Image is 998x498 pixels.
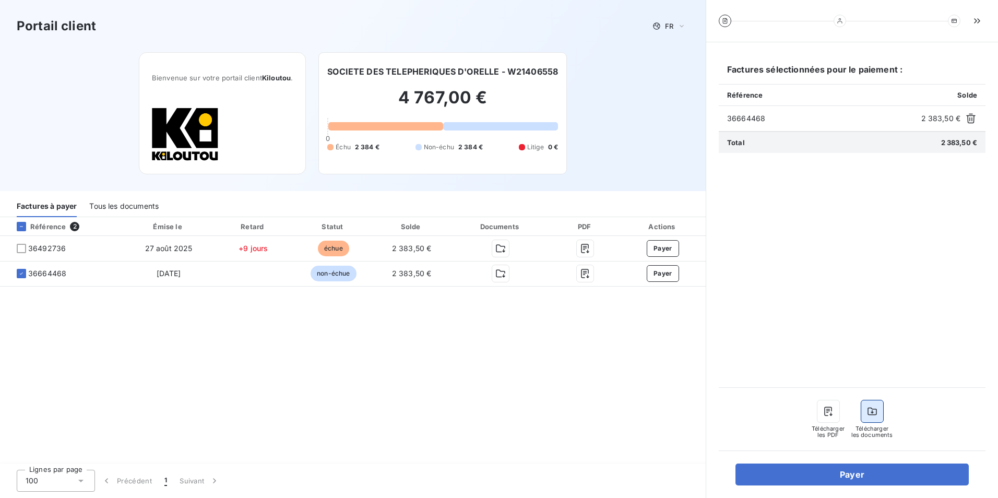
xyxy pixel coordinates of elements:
[851,425,893,438] span: Télécharger les documents
[327,87,558,118] h2: 4 767,00 €
[957,91,977,99] span: Solde
[296,221,371,232] div: Statut
[152,107,219,161] img: Company logo
[735,464,969,485] button: Payer
[553,221,618,232] div: PDF
[26,476,38,486] span: 100
[812,425,845,438] span: Télécharger les PDF
[392,269,432,278] span: 2 383,50 €
[89,195,159,217] div: Tous les documents
[311,266,356,281] span: non-échue
[665,22,673,30] span: FR
[215,221,292,232] div: Retard
[727,113,917,124] span: 36664468
[727,138,745,147] span: Total
[318,241,349,256] span: échue
[70,222,79,231] span: 2
[453,221,549,232] div: Documents
[424,143,454,152] span: Non-échu
[392,244,432,253] span: 2 383,50 €
[458,143,483,152] span: 2 384 €
[326,134,330,143] span: 0
[157,269,181,278] span: [DATE]
[622,221,704,232] div: Actions
[158,470,173,492] button: 1
[17,17,96,35] h3: Portail client
[28,243,66,254] span: 36492736
[355,143,379,152] span: 2 384 €
[647,240,679,257] button: Payer
[152,74,293,82] span: Bienvenue sur votre portail client .
[8,222,66,231] div: Référence
[262,74,291,82] span: Kiloutou
[719,63,985,84] h6: Factures sélectionnées pour le paiement :
[336,143,351,152] span: Échu
[28,268,66,279] span: 36664468
[327,65,558,78] h6: SOCIETE DES TELEPHERIQUES D'ORELLE - W21406558
[145,244,193,253] span: 27 août 2025
[95,470,158,492] button: Précédent
[527,143,544,152] span: Litige
[164,476,167,486] span: 1
[941,138,978,147] span: 2 383,50 €
[127,221,211,232] div: Émise le
[727,91,763,99] span: Référence
[647,265,679,282] button: Payer
[375,221,448,232] div: Solde
[17,195,77,217] div: Factures à payer
[239,244,268,253] span: +9 jours
[921,113,961,124] span: 2 383,50 €
[173,470,226,492] button: Suivant
[548,143,558,152] span: 0 €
